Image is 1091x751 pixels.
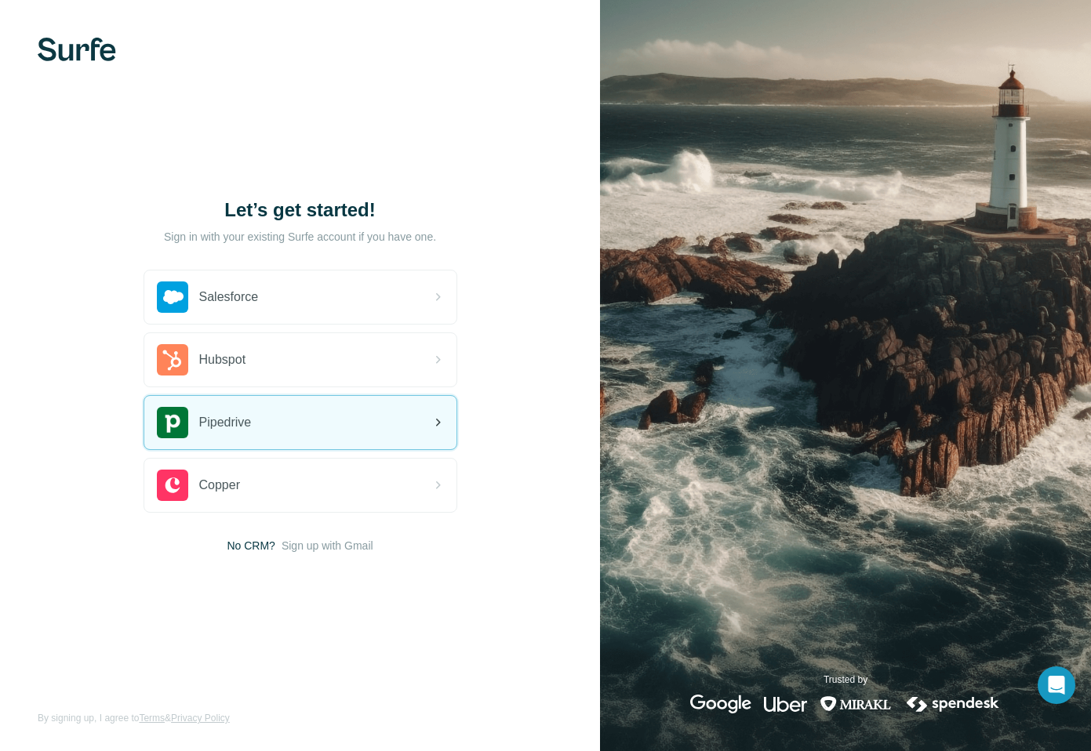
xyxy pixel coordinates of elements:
[824,673,867,687] p: Trusted by
[199,413,252,432] span: Pipedrive
[164,229,436,245] p: Sign in with your existing Surfe account if you have one.
[157,344,188,375] img: hubspot's logo
[157,281,188,313] img: salesforce's logo
[144,198,457,223] h1: Let’s get started!
[157,470,188,501] img: copper's logo
[690,695,751,713] img: google's logo
[157,407,188,438] img: pipedrive's logo
[139,713,165,724] a: Terms
[904,695,1002,713] img: spendesk's logo
[38,711,230,725] span: By signing up, I agree to &
[820,695,892,713] img: mirakl's logo
[199,476,240,495] span: Copper
[199,288,259,307] span: Salesforce
[171,713,230,724] a: Privacy Policy
[764,695,807,713] img: uber's logo
[1038,666,1075,704] div: Open Intercom Messenger
[38,38,116,61] img: Surfe's logo
[227,538,275,553] span: No CRM?
[199,350,246,369] span: Hubspot
[282,538,373,553] button: Sign up with Gmail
